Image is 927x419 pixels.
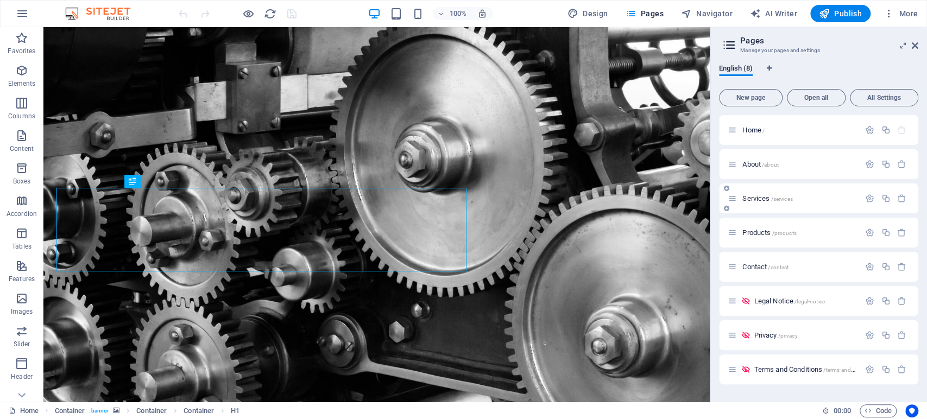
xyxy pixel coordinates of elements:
button: reload [263,7,276,20]
p: Features [9,275,35,283]
nav: breadcrumb [55,404,240,417]
div: Duplicate [881,125,890,135]
span: Design [567,8,608,19]
div: Language Tabs [719,64,918,85]
div: Remove [897,331,906,340]
p: Tables [12,242,31,251]
div: Legal Notice/legal-notice [751,297,860,304]
div: Duplicate [881,296,890,306]
span: AI Writer [750,8,797,19]
button: Navigator [677,5,737,22]
div: Settings [865,160,874,169]
span: Code [865,404,892,417]
div: Remove [897,228,906,237]
p: Elements [8,79,36,88]
span: /about [762,162,779,168]
div: Settings [865,228,874,237]
div: Duplicate [881,331,890,340]
div: Remove [897,365,906,374]
i: On resize automatically adjust zoom level to fit chosen device. [477,9,487,18]
div: Remove [897,296,906,306]
button: New page [719,89,783,106]
p: Accordion [7,210,37,218]
button: 100% [433,7,471,20]
div: Duplicate [881,194,890,203]
div: Duplicate [881,160,890,169]
h3: Manage your pages and settings [740,46,897,55]
span: Click to open page [754,297,824,305]
span: /terms-and-conditions [823,367,879,373]
div: Remove [897,160,906,169]
div: Remove [897,262,906,271]
a: Click to cancel selection. Double-click to open Pages [9,404,39,417]
span: Navigator [681,8,733,19]
p: Images [11,307,33,316]
button: Code [860,404,897,417]
div: Design (Ctrl+Alt+Y) [563,5,613,22]
span: Click to select. Double-click to edit [184,404,214,417]
span: New page [724,94,778,101]
span: Click to select. Double-click to edit [55,404,85,417]
button: Pages [621,5,667,22]
span: Click to open page [742,126,765,134]
div: Duplicate [881,365,890,374]
p: Boxes [13,177,31,186]
p: Content [10,144,34,153]
div: Duplicate [881,228,890,237]
span: Open all [792,94,841,101]
div: Settings [865,262,874,271]
button: Design [563,5,613,22]
div: Settings [865,296,874,306]
div: Settings [865,331,874,340]
span: /privacy [778,333,797,339]
h6: 100% [449,7,466,20]
div: Duplicate [881,262,890,271]
h2: Pages [740,36,918,46]
span: /products [772,230,796,236]
span: Click to open page [754,331,797,339]
div: Settings [865,365,874,374]
span: Click to select. Double-click to edit [136,404,167,417]
span: Services [742,194,792,202]
p: Slider [14,340,30,348]
div: Services/services [739,195,860,202]
div: Products/products [739,229,860,236]
div: The startpage cannot be deleted [897,125,906,135]
button: Usercentrics [905,404,918,417]
i: Reload page [264,8,276,20]
span: . banner [89,404,109,417]
p: Favorites [8,47,35,55]
button: Open all [787,89,846,106]
i: This element contains a background [113,408,119,414]
span: Click to open page [742,263,789,271]
p: Columns [8,112,35,120]
span: /legal-notice [794,299,825,304]
button: AI Writer [746,5,802,22]
button: Publish [810,5,871,22]
span: 00 00 [834,404,850,417]
div: About/about [739,161,860,168]
span: More [884,8,918,19]
div: Remove [897,194,906,203]
span: Click to open page [742,228,796,237]
div: Terms and Conditions/terms-and-conditions [751,366,860,373]
span: All Settings [855,94,913,101]
button: More [879,5,922,22]
span: : [841,407,843,415]
span: /services [771,196,792,202]
div: Home/ [739,126,860,134]
div: Privacy/privacy [751,332,860,339]
p: Header [11,372,33,381]
span: Pages [625,8,663,19]
button: Click here to leave preview mode and continue editing [242,7,255,20]
span: English (8) [719,62,753,77]
span: Click to select. Double-click to edit [231,404,239,417]
span: Click to open page [754,365,879,373]
img: Editor Logo [62,7,144,20]
div: Settings [865,125,874,135]
button: All Settings [850,89,918,106]
span: Publish [819,8,862,19]
div: Settings [865,194,874,203]
span: / [762,128,765,134]
span: Click to open page [742,160,779,168]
